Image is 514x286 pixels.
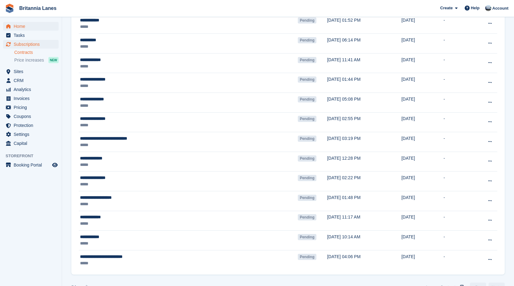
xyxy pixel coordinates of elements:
[444,112,477,132] td: -
[444,152,477,171] td: -
[14,50,59,55] a: Contracts
[401,191,444,211] td: [DATE]
[14,22,51,31] span: Home
[14,57,59,63] a: Price increases NEW
[327,191,401,211] td: [DATE] 01:48 PM
[327,211,401,231] td: [DATE] 11:17 AM
[14,139,51,148] span: Capital
[298,254,316,260] span: Pending
[14,57,44,63] span: Price increases
[492,5,508,11] span: Account
[401,73,444,93] td: [DATE]
[327,112,401,132] td: [DATE] 02:55 PM
[3,112,59,121] a: menu
[298,17,316,24] span: Pending
[444,73,477,93] td: -
[6,153,62,159] span: Storefront
[298,214,316,220] span: Pending
[3,76,59,85] a: menu
[401,132,444,152] td: [DATE]
[298,57,316,63] span: Pending
[327,14,401,34] td: [DATE] 01:52 PM
[3,40,59,49] a: menu
[444,171,477,191] td: -
[401,112,444,132] td: [DATE]
[3,130,59,139] a: menu
[14,130,51,139] span: Settings
[444,132,477,152] td: -
[401,53,444,73] td: [DATE]
[3,103,59,112] a: menu
[298,116,316,122] span: Pending
[327,171,401,191] td: [DATE] 02:22 PM
[14,103,51,112] span: Pricing
[327,231,401,250] td: [DATE] 10:14 AM
[3,31,59,40] a: menu
[51,161,59,169] a: Preview store
[298,195,316,201] span: Pending
[327,34,401,54] td: [DATE] 06:14 PM
[444,34,477,54] td: -
[327,93,401,113] td: [DATE] 05:08 PM
[327,53,401,73] td: [DATE] 11:41 AM
[5,4,14,13] img: stora-icon-8386f47178a22dfd0bd8f6a31ec36ba5ce8667c1dd55bd0f319d3a0aa187defe.svg
[401,231,444,250] td: [DATE]
[298,175,316,181] span: Pending
[298,37,316,43] span: Pending
[3,139,59,148] a: menu
[444,14,477,34] td: -
[485,5,491,11] img: John Millership
[444,191,477,211] td: -
[3,121,59,130] a: menu
[401,211,444,231] td: [DATE]
[14,161,51,169] span: Booking Portal
[444,231,477,250] td: -
[444,93,477,113] td: -
[298,234,316,240] span: Pending
[298,155,316,162] span: Pending
[3,94,59,103] a: menu
[298,136,316,142] span: Pending
[401,14,444,34] td: [DATE]
[444,250,477,270] td: -
[327,250,401,270] td: [DATE] 04:06 PM
[401,152,444,171] td: [DATE]
[444,211,477,231] td: -
[440,5,453,11] span: Create
[3,67,59,76] a: menu
[48,57,59,63] div: NEW
[3,161,59,169] a: menu
[401,250,444,270] td: [DATE]
[17,3,59,13] a: Britannia Lanes
[14,76,51,85] span: CRM
[298,76,316,83] span: Pending
[327,132,401,152] td: [DATE] 03:19 PM
[298,96,316,102] span: Pending
[3,22,59,31] a: menu
[14,94,51,103] span: Invoices
[401,171,444,191] td: [DATE]
[14,67,51,76] span: Sites
[14,85,51,94] span: Analytics
[444,53,477,73] td: -
[14,31,51,40] span: Tasks
[327,152,401,171] td: [DATE] 12:28 PM
[401,93,444,113] td: [DATE]
[3,85,59,94] a: menu
[14,112,51,121] span: Coupons
[401,34,444,54] td: [DATE]
[327,73,401,93] td: [DATE] 01:44 PM
[471,5,480,11] span: Help
[14,121,51,130] span: Protection
[14,40,51,49] span: Subscriptions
